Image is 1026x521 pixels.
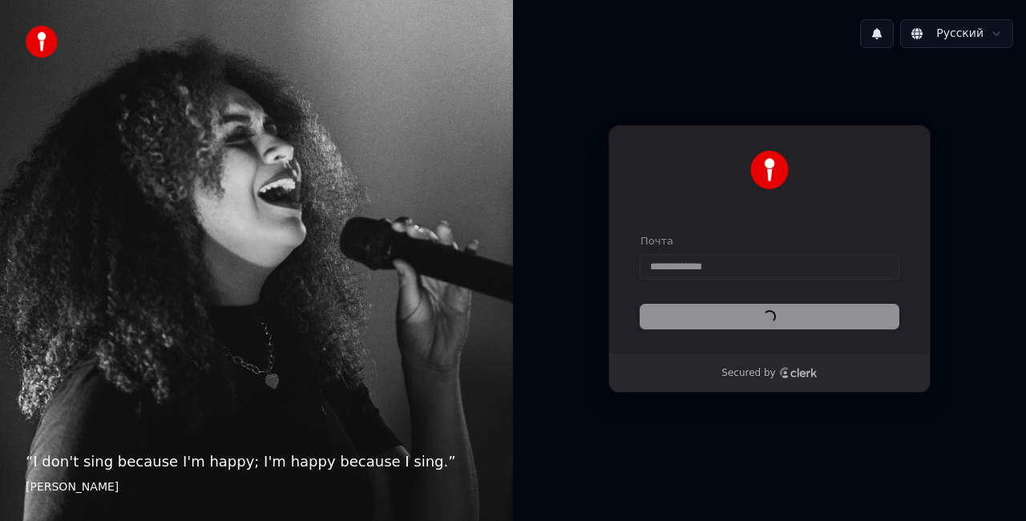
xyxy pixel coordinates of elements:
[26,26,58,58] img: youka
[26,479,487,495] footer: [PERSON_NAME]
[721,367,775,380] p: Secured by
[750,151,789,189] img: Youka
[26,450,487,473] p: “ I don't sing because I'm happy; I'm happy because I sing. ”
[779,367,818,378] a: Clerk logo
